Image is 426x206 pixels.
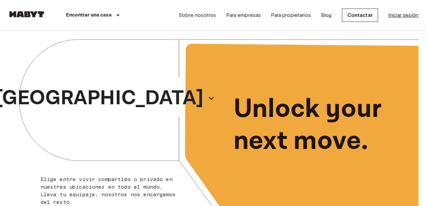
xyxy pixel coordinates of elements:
[271,11,311,19] a: Para propietarios
[41,176,176,206] p: Elige entre vivir compartido o privado en nuestras ubicaciones en todo el mundo. Lleva tu equipaj...
[233,93,409,157] p: Unlock your next move.
[321,11,332,19] a: Blog
[388,11,418,19] a: Iniciar sesión
[226,11,261,19] a: Para empresas
[8,11,46,17] img: Habyt
[179,11,216,19] a: Sobre nosotros
[66,11,112,19] p: Encontrar una casa
[342,9,378,22] a: Contactar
